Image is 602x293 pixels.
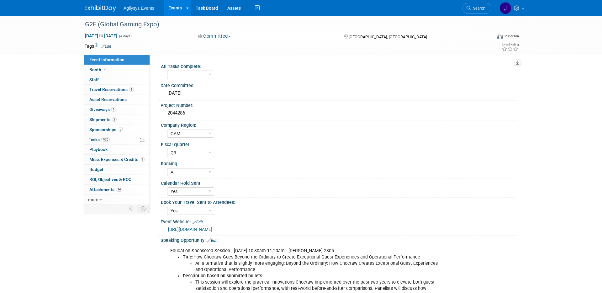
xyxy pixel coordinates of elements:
[140,157,145,162] span: 1
[83,19,482,30] div: G2E (Global Gaming Expo)
[88,197,98,202] span: more
[196,33,233,40] button: Committed
[89,97,127,102] span: Asset Reservations
[165,108,513,118] div: 2044286
[168,227,212,232] a: [URL][DOMAIN_NAME]
[454,33,519,42] div: Event Format
[183,254,193,260] b: Title:
[84,125,150,135] a: Sponsorships5
[84,185,150,194] a: Attachments14
[89,107,116,112] span: Giveaways
[84,95,150,104] a: Asset Reservations
[112,117,117,122] span: 2
[84,85,150,94] a: Travel Reservations1
[161,101,517,109] div: Project Number:
[161,120,515,128] div: Company Region:
[129,87,134,92] span: 1
[195,260,445,273] li: An alternative that is slightly more engaging: Beyond the Ordinary: How Choctaw Creates Exception...
[161,159,515,167] div: Ranking:
[499,2,511,14] img: Justin Oram
[89,187,122,192] span: Attachments
[137,205,150,213] td: Toggle Event Tabs
[84,55,150,65] a: Event Information
[89,137,110,142] span: Tasks
[89,177,131,182] span: ROI, Objectives & ROO
[84,105,150,115] a: Giveaways1
[84,175,150,184] a: ROI, Objectives & ROO
[85,43,111,49] td: Tags
[161,217,517,225] div: Event Website:
[161,140,515,148] div: Fiscal Quarter:
[161,198,515,205] div: Book Your Travel Sent to Attendees:
[84,65,150,75] a: Booth
[165,88,513,98] div: [DATE]
[116,187,122,192] span: 14
[89,77,99,82] span: Staff
[161,62,515,70] div: All Tasks Complete:
[183,254,445,260] li: How Choctaw Goes Beyond the Ordinary to Create Exceptional Guest Experiences and Operational Perf...
[84,145,150,154] a: Playbook
[462,3,491,14] a: Search
[111,107,116,112] span: 1
[85,33,118,39] span: [DATE] [DATE]
[504,34,519,39] div: In-Person
[98,33,104,38] span: to
[161,81,517,89] div: Date Committed:
[124,6,154,11] span: Agilysys Events
[85,5,116,12] img: ExhibitDay
[89,117,117,122] span: Shipments
[84,115,150,125] a: Shipments2
[89,57,124,62] span: Event Information
[84,165,150,174] a: Budget
[89,157,145,162] span: Misc. Expenses & Credits
[119,34,132,38] span: (4 days)
[471,6,485,11] span: Search
[118,127,123,132] span: 5
[84,75,150,85] a: Staff
[193,220,203,224] a: Edit
[183,273,263,279] b: Description based on submitted bullets:
[89,147,108,152] span: Playbook
[161,236,517,244] div: Speaking Opportunity:
[101,44,111,49] a: Edit
[89,167,103,172] span: Budget
[161,178,515,186] div: Calendar Hold Sent:
[89,67,108,72] span: Booth
[104,68,107,71] i: Booth reservation complete
[101,137,110,142] span: 40%
[126,205,137,213] td: Personalize Event Tab Strip
[89,127,123,132] span: Sponsorships
[349,35,427,39] span: [GEOGRAPHIC_DATA], [GEOGRAPHIC_DATA]
[89,87,134,92] span: Travel Reservations
[497,34,503,39] img: Format-Inperson.png
[502,43,519,46] div: Event Rating
[84,135,150,145] a: Tasks40%
[207,238,218,243] a: Edit
[84,195,150,205] a: more
[84,155,150,164] a: Misc. Expenses & Credits1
